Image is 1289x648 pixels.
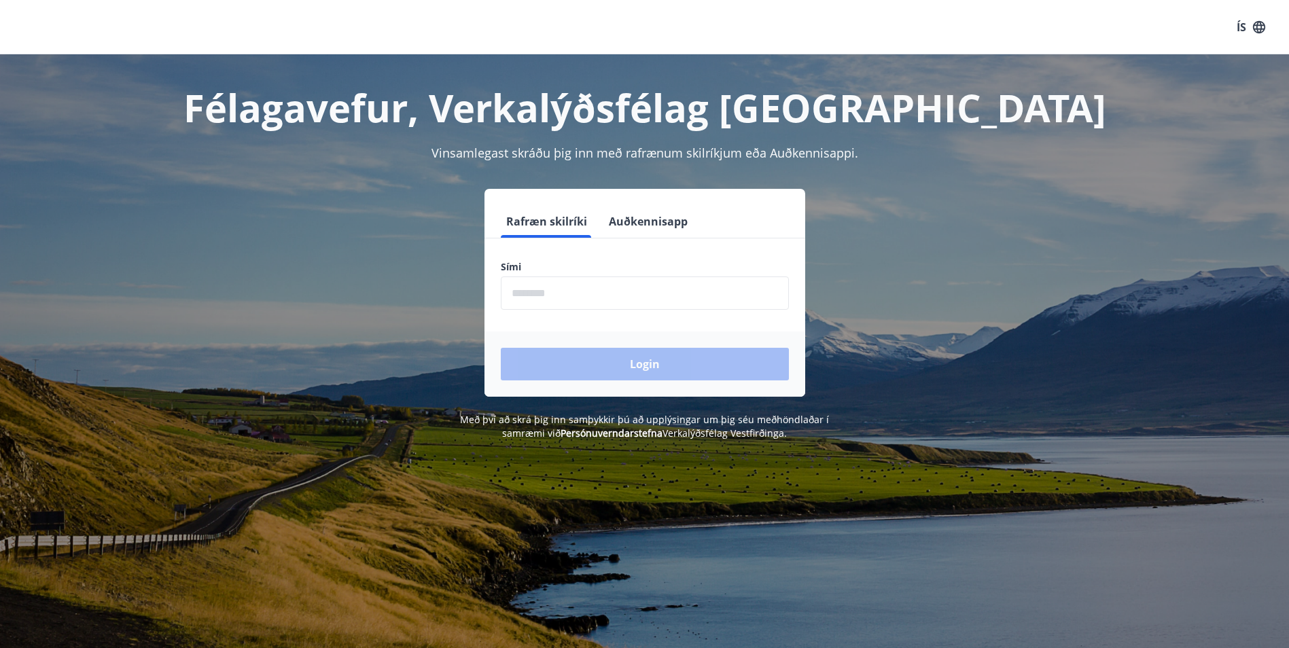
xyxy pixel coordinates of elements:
button: Rafræn skilríki [501,205,593,238]
span: Með því að skrá þig inn samþykkir þú að upplýsingar um þig séu meðhöndlaðar í samræmi við Verkalý... [460,413,829,439]
button: ÍS [1229,15,1273,39]
label: Sími [501,260,789,274]
a: Persónuverndarstefna [561,427,663,439]
span: Vinsamlegast skráðu þig inn með rafrænum skilríkjum eða Auðkennisappi. [431,145,858,161]
h1: Félagavefur, Verkalýðsfélag [GEOGRAPHIC_DATA] [172,82,1118,133]
button: Auðkennisapp [603,205,693,238]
